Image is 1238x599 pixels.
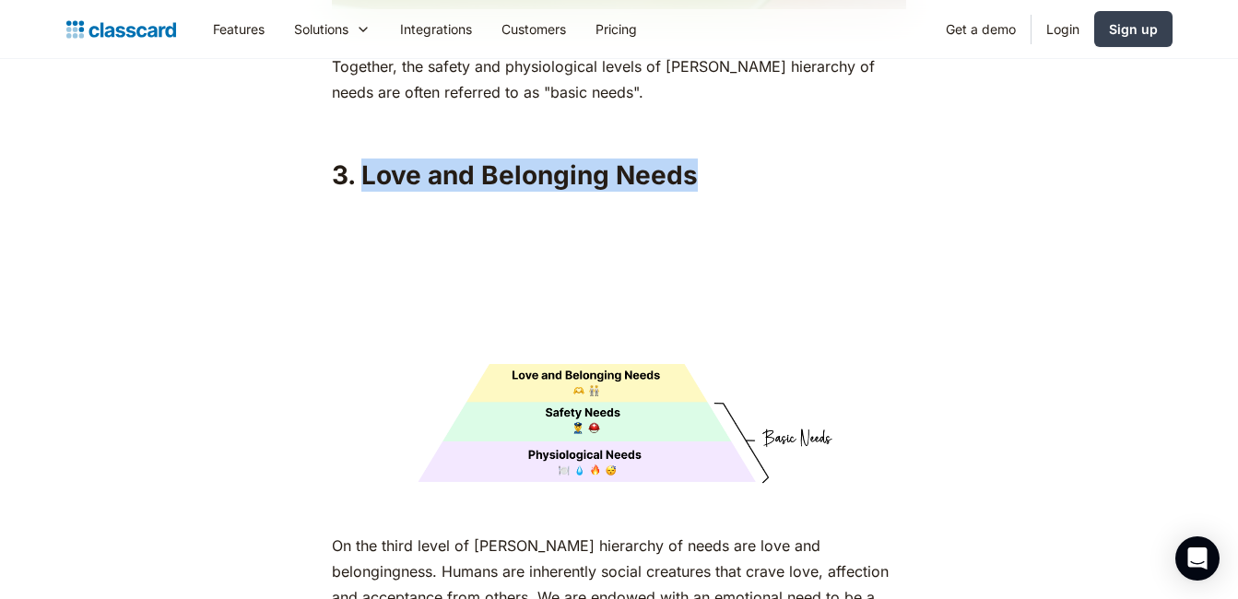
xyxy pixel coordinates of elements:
[294,19,348,39] div: Solutions
[66,17,176,42] a: home
[487,8,581,50] a: Customers
[198,8,279,50] a: Features
[581,8,652,50] a: Pricing
[931,8,1031,50] a: Get a demo
[1109,19,1158,39] div: Sign up
[279,8,385,50] div: Solutions
[332,159,906,192] h2: 3. Love and Belonging Needs
[385,8,487,50] a: Integrations
[332,114,906,140] p: ‍
[1032,8,1094,50] a: Login
[1094,11,1173,47] a: Sign up
[1175,536,1220,581] div: Open Intercom Messenger
[332,201,906,488] img: Maslow's Hierarchy: Love & Belonging Needs
[332,53,906,105] p: Together, the safety and physiological levels of [PERSON_NAME] hierarchy of needs are often refer...
[332,498,906,523] p: ‍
